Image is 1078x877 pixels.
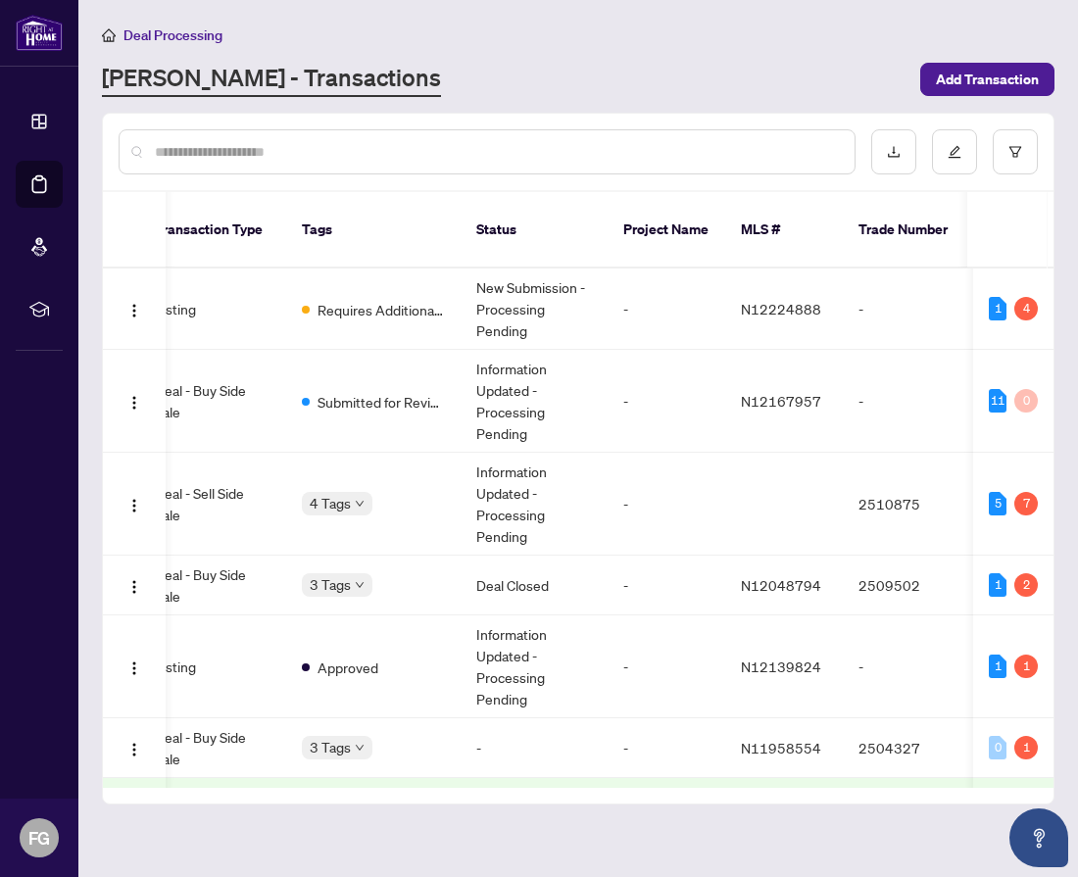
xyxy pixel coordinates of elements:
span: down [355,580,365,590]
td: - [843,350,980,453]
td: 2510875 [843,453,980,556]
td: Deal - Buy Side Sale [139,718,286,778]
div: 7 [1014,492,1038,515]
div: 4 [1014,297,1038,320]
td: - [608,615,725,718]
td: - [608,556,725,615]
th: Tags [286,192,461,268]
button: Logo [119,651,150,682]
td: Listing [139,268,286,350]
th: Status [461,192,608,268]
img: logo [16,15,63,51]
span: download [887,145,901,159]
div: 0 [989,736,1006,759]
td: - [608,718,725,778]
span: down [355,743,365,753]
span: Submitted for Review [318,391,445,413]
td: 2509502 [843,556,980,615]
td: Deal - Buy Side Sale [139,350,286,453]
div: 1 [989,573,1006,597]
button: Add Transaction [920,63,1054,96]
span: edit [948,145,961,159]
span: N12139824 [741,658,821,675]
th: Trade Number [843,192,980,268]
span: N11958554 [741,739,821,756]
button: download [871,129,916,174]
div: 5 [989,492,1006,515]
button: Logo [119,569,150,601]
img: Logo [126,660,142,676]
div: 1 [989,297,1006,320]
div: 2 [1014,573,1038,597]
td: Deal - Sell Side Sale [139,453,286,556]
button: Logo [119,293,150,324]
td: Deal - Buy Side Sale [139,778,286,838]
td: Information Updated - Processing Pending [461,453,608,556]
th: Transaction Type [139,192,286,268]
td: - [843,268,980,350]
td: Listing [139,615,286,718]
img: Logo [126,498,142,513]
span: Add Transaction [936,64,1039,95]
button: Logo [119,385,150,416]
td: 2420427 [843,778,980,838]
td: Information Updated - Processing Pending [461,615,608,718]
span: 3 Tags [310,573,351,596]
img: Logo [126,579,142,595]
td: - [608,350,725,453]
td: - [843,615,980,718]
img: Logo [126,303,142,318]
span: home [102,28,116,42]
button: Logo [119,488,150,519]
th: Project Name [608,192,725,268]
span: N12048794 [741,576,821,594]
td: - [461,718,608,778]
span: FG [28,824,50,852]
span: Approved [318,657,378,678]
span: N12167957 [741,392,821,410]
td: Deal - Buy Side Sale [139,556,286,615]
td: New Submission - Processing Pending [461,268,608,350]
td: Information Updated - Processing Pending [461,350,608,453]
td: 2504327 [843,718,980,778]
div: 11 [989,389,1006,413]
a: [PERSON_NAME] - Transactions [102,62,441,97]
td: - [461,778,608,838]
img: Logo [126,742,142,757]
th: MLS # [725,192,843,268]
span: 4 Tags [310,492,351,514]
button: filter [993,129,1038,174]
td: - [608,778,725,838]
button: edit [932,129,977,174]
span: N12224888 [741,300,821,317]
td: Deal Closed [461,556,608,615]
button: Logo [119,732,150,763]
button: Open asap [1009,808,1068,867]
span: down [355,499,365,509]
span: Requires Additional Docs [318,299,445,320]
td: - [608,268,725,350]
div: 1 [1014,736,1038,759]
img: Logo [126,395,142,411]
span: Deal Processing [123,26,222,44]
span: filter [1008,145,1022,159]
span: 3 Tags [310,736,351,758]
div: 0 [1014,389,1038,413]
div: 1 [1014,655,1038,678]
td: - [608,453,725,556]
div: 1 [989,655,1006,678]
